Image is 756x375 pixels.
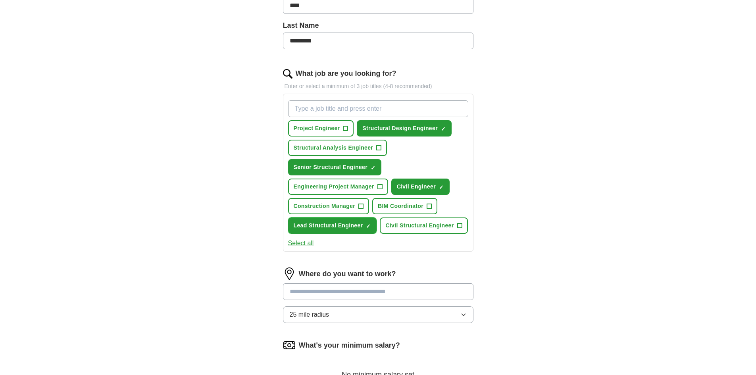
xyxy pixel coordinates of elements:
[288,140,387,156] button: Structural Analysis Engineer
[372,198,437,214] button: BIM Coordinator
[294,163,367,171] span: Senior Structural Engineer
[357,120,452,137] button: Structural Design Engineer✓
[299,269,396,279] label: Where do you want to work?
[441,126,446,132] span: ✓
[283,20,473,31] label: Last Name
[380,217,467,234] button: Civil Structural Engineer
[288,198,369,214] button: Construction Manager
[294,183,374,191] span: Engineering Project Manager
[385,221,454,230] span: Civil Structural Engineer
[288,100,468,117] input: Type a job title and press enter
[296,68,396,79] label: What job are you looking for?
[288,217,377,234] button: Lead Structural Engineer✓
[283,267,296,280] img: location.png
[288,179,388,195] button: Engineering Project Manager
[288,238,314,248] button: Select all
[290,310,329,319] span: 25 mile radius
[294,221,363,230] span: Lead Structural Engineer
[362,124,438,133] span: Structural Design Engineer
[391,179,450,195] button: Civil Engineer✓
[283,306,473,323] button: 25 mile radius
[288,159,381,175] button: Senior Structural Engineer✓
[299,340,400,351] label: What's your minimum salary?
[294,144,373,152] span: Structural Analysis Engineer
[371,165,375,171] span: ✓
[283,82,473,90] p: Enter or select a minimum of 3 job titles (4-8 recommended)
[294,202,356,210] span: Construction Manager
[397,183,436,191] span: Civil Engineer
[378,202,423,210] span: BIM Coordinator
[288,120,354,137] button: Project Engineer
[283,339,296,352] img: salary.png
[439,184,444,190] span: ✓
[283,69,292,79] img: search.png
[366,223,371,229] span: ✓
[294,124,340,133] span: Project Engineer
